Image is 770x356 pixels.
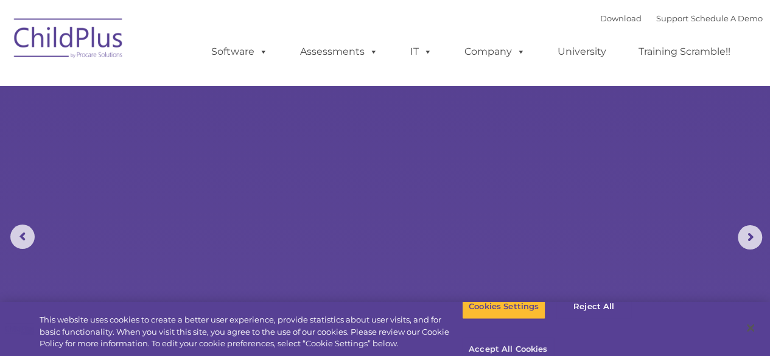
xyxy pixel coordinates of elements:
[462,294,545,319] button: Cookies Settings
[600,13,763,23] font: |
[452,40,537,64] a: Company
[40,314,462,350] div: This website uses cookies to create a better user experience, provide statistics about user visit...
[545,40,618,64] a: University
[288,40,390,64] a: Assessments
[626,40,743,64] a: Training Scramble!!
[600,13,642,23] a: Download
[199,40,280,64] a: Software
[8,10,130,71] img: ChildPlus by Procare Solutions
[169,80,206,89] span: Last name
[737,315,764,341] button: Close
[398,40,444,64] a: IT
[656,13,688,23] a: Support
[169,130,221,139] span: Phone number
[691,13,763,23] a: Schedule A Demo
[556,294,632,319] button: Reject All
